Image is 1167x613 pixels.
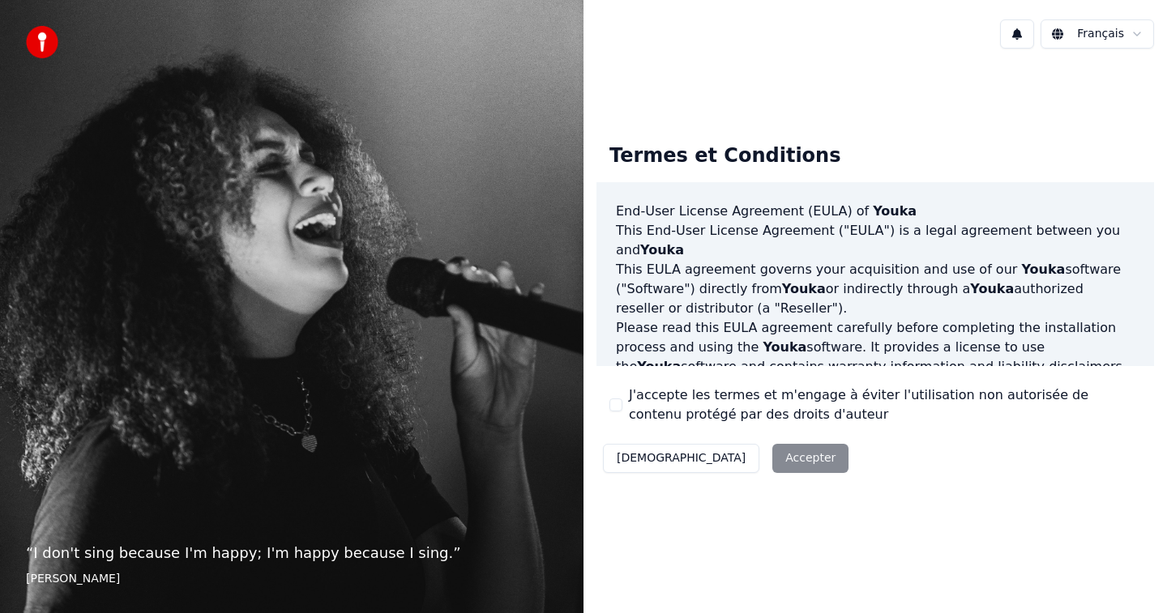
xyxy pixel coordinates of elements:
[637,359,681,374] span: Youka
[616,260,1135,318] p: This EULA agreement governs your acquisition and use of our software ("Software") directly from o...
[26,26,58,58] img: youka
[616,221,1135,260] p: This End-User License Agreement ("EULA") is a legal agreement between you and
[603,444,759,473] button: [DEMOGRAPHIC_DATA]
[1021,262,1065,277] span: Youka
[26,571,558,587] footer: [PERSON_NAME]
[640,242,684,258] span: Youka
[629,385,1141,424] label: J'accepte les termes et m'engage à éviter l'utilisation non autorisée de contenu protégé par des ...
[616,202,1135,221] h3: End-User License Agreement (EULA) of
[26,542,558,564] p: “ I don't sing because I'm happy; I'm happy because I sing. ”
[763,339,806,355] span: Youka
[616,318,1135,377] p: Please read this EULA agreement carefully before completing the installation process and using th...
[782,281,826,296] span: Youka
[970,281,1014,296] span: Youka
[596,130,853,182] div: Termes et Conditions
[873,203,917,219] span: Youka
